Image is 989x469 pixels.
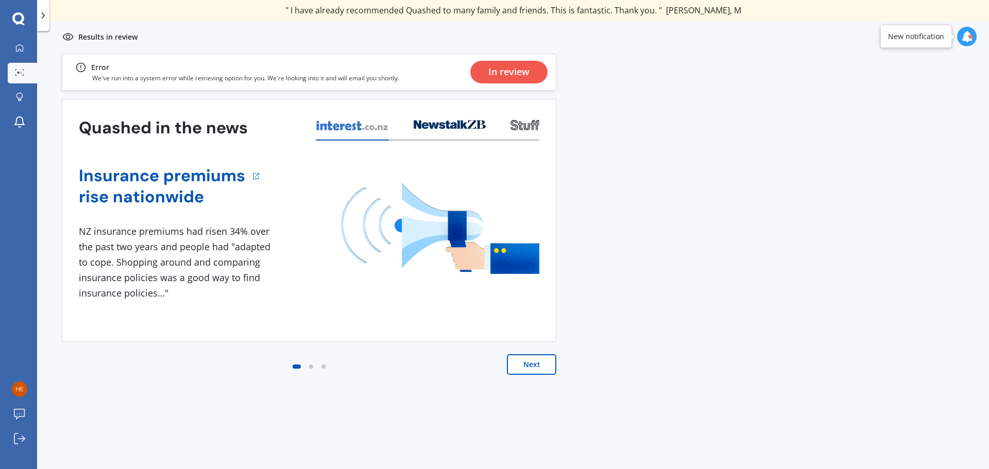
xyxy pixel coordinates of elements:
[91,61,109,74] div: Error
[888,31,944,42] div: New notification
[341,183,539,274] img: media image
[79,165,245,186] a: Insurance premiums
[12,381,27,397] img: 2e554e40aaa0b440f74abd4c1ed63e1c
[62,31,74,43] img: inReview.1b73fd28b8dc78d21cc1.svg
[78,32,138,42] p: Results in review
[488,61,530,83] div: In review
[79,186,245,207] a: rise nationwide
[79,117,248,138] h3: Quashed in the news
[507,354,556,375] button: Next
[92,74,399,82] p: We've run into a system error while retrieving option for you. We're looking into it and will ema...
[79,224,275,301] div: NZ insurance premiums had risen 34% over the past two years and people had "adapted to cope. Shop...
